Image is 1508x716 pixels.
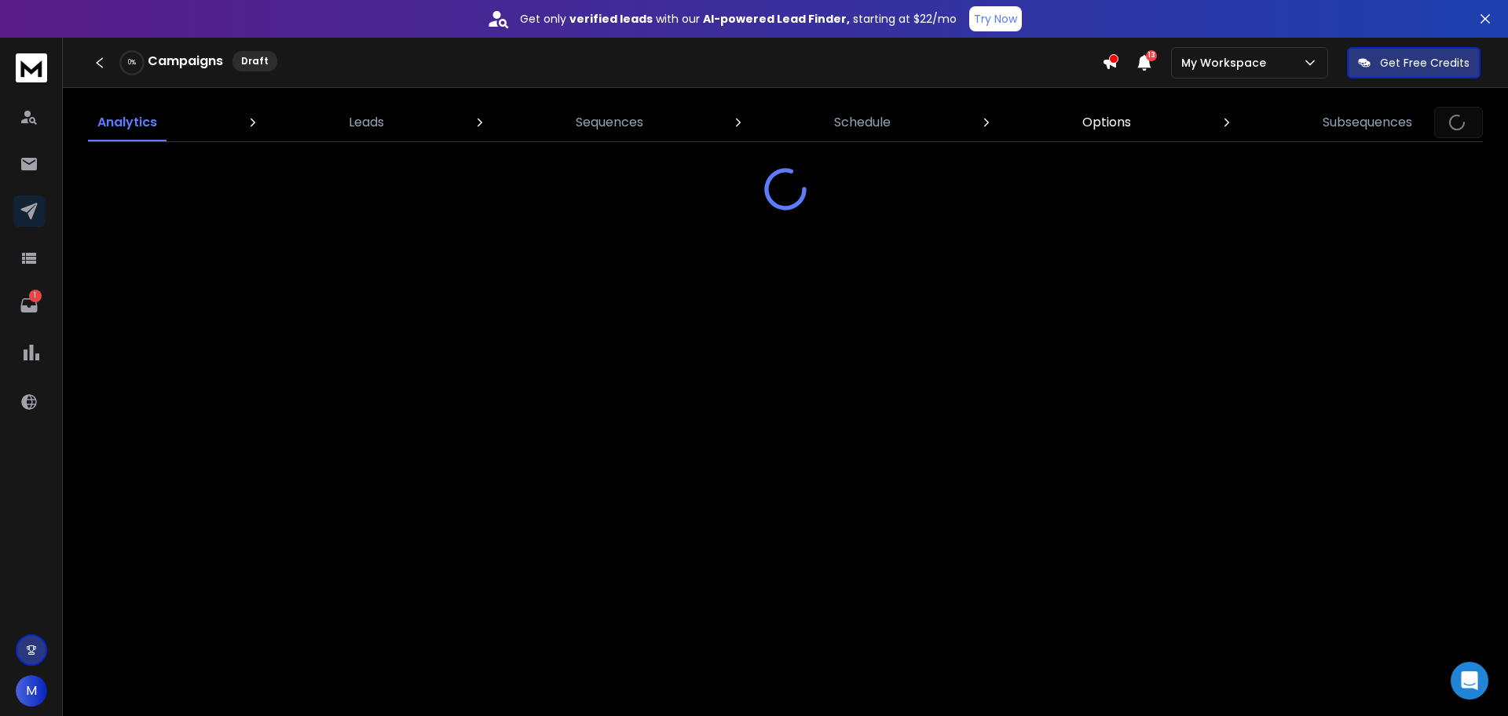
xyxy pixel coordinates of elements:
a: Subsequences [1313,104,1422,141]
strong: verified leads [569,11,653,27]
p: Try Now [974,11,1017,27]
p: Leads [349,113,384,132]
div: Open Intercom Messenger [1451,662,1488,700]
p: Get Free Credits [1380,55,1470,71]
strong: AI-powered Lead Finder, [703,11,850,27]
p: My Workspace [1181,55,1272,71]
a: Options [1073,104,1140,141]
img: logo [16,53,47,82]
p: Get only with our starting at $22/mo [520,11,957,27]
a: Leads [339,104,393,141]
p: Options [1082,113,1131,132]
a: Schedule [825,104,900,141]
p: Analytics [97,113,157,132]
button: M [16,675,47,707]
p: Schedule [834,113,891,132]
p: 0 % [128,58,136,68]
span: 13 [1146,50,1157,61]
a: Analytics [88,104,167,141]
div: Draft [232,51,277,71]
h1: Campaigns [148,52,223,71]
a: Sequences [566,104,653,141]
p: Sequences [576,113,643,132]
button: Get Free Credits [1347,47,1481,79]
p: 1 [29,290,42,302]
p: Subsequences [1323,113,1412,132]
button: Try Now [969,6,1022,31]
a: 1 [13,290,45,321]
